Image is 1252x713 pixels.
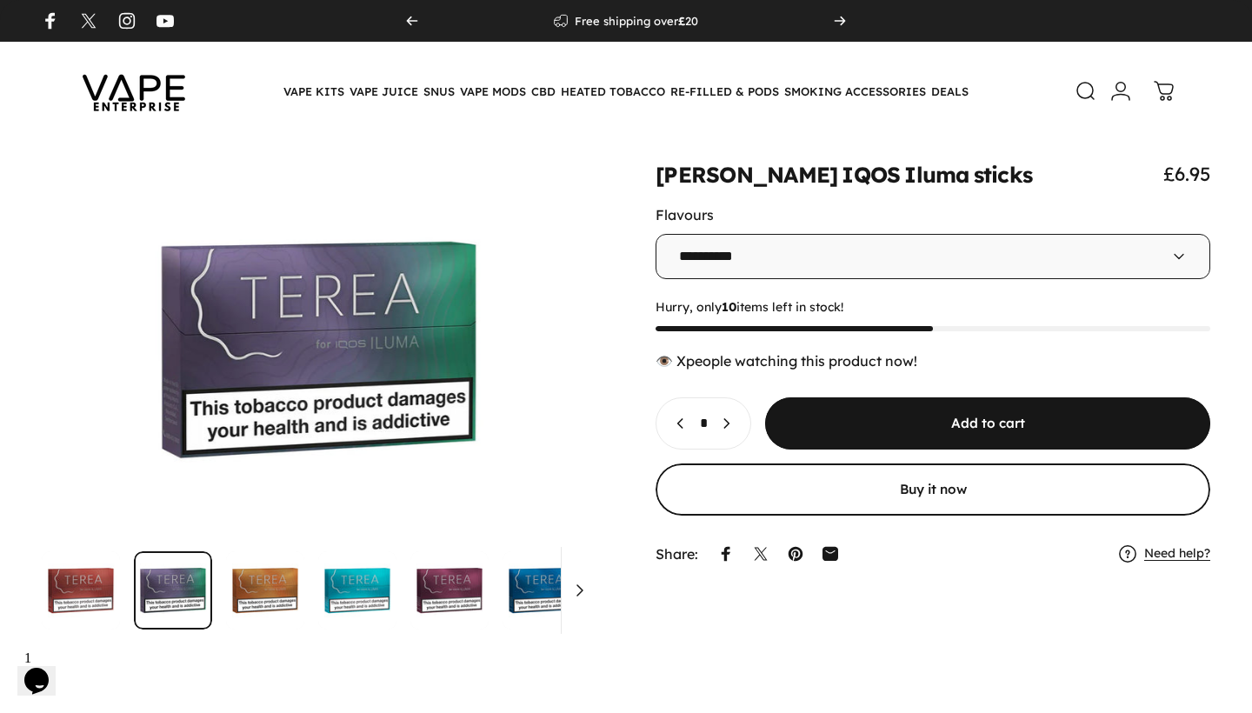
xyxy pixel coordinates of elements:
summary: CBD [529,73,558,110]
strong: 10 [722,299,736,315]
media-gallery: Gallery Viewer [42,162,596,630]
summary: SNUS [421,73,457,110]
summary: RE-FILLED & PODS [668,73,782,110]
button: Go to item [318,551,396,630]
a: DEALS [929,73,971,110]
img: TEREA IQOS Iluma sticks [318,551,396,630]
animate-element: sticks [974,164,1033,186]
span: £6.95 [1163,162,1210,185]
animate-element: Iluma [904,164,969,186]
button: Buy it now [656,463,1210,516]
button: Go to item [503,551,581,630]
iframe: chat widget [17,643,73,696]
button: Increase quantity for TEREA IQOS Iluma sticks [710,398,750,449]
button: Go to item [42,551,120,630]
summary: VAPE MODS [457,73,529,110]
div: 👁️ people watching this product now! [656,352,1210,370]
button: Decrease quantity for TEREA IQOS Iluma sticks [656,398,696,449]
button: Go to item [134,551,212,630]
span: Hurry, only items left in stock! [656,300,1210,316]
button: Go to item [410,551,489,630]
button: Go to item [595,551,673,630]
img: TEREA IQOS Iluma sticks [595,551,673,630]
summary: SMOKING ACCESSORIES [782,73,929,110]
img: TEREA IQOS Iluma sticks [503,551,581,630]
nav: Primary [281,73,971,110]
a: 0 items [1145,72,1183,110]
animate-element: IQOS [842,164,900,186]
img: TEREA IQOS Iluma sticks [226,551,304,630]
button: Open media 2 in modal [42,162,596,537]
a: Need help? [1144,546,1210,562]
p: Free shipping over 20 [575,14,698,28]
strong: £ [678,14,685,28]
summary: VAPE JUICE [347,73,421,110]
p: Share: [656,547,698,561]
label: Flavours [656,206,714,223]
img: Vape Enterprise [56,50,212,132]
summary: HEATED TOBACCO [558,73,668,110]
summary: VAPE KITS [281,73,347,110]
animate-element: [PERSON_NAME] [656,164,837,186]
img: TEREA IQOS Iluma sticks [42,551,120,630]
button: Go to item [226,551,304,630]
img: TEREA IQOS Iluma sticks [134,551,212,630]
img: TEREA IQOS Iluma sticks [410,551,489,630]
button: Open media 3 in modal [596,162,1151,537]
button: Add to cart [765,397,1210,450]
